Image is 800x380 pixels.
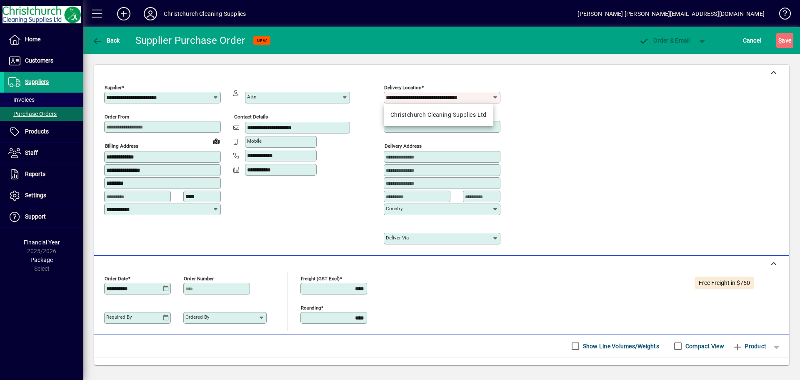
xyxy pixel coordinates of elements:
span: Package [30,257,53,263]
span: Invoices [8,96,35,103]
span: Products [25,128,49,135]
span: ave [778,34,791,47]
div: [PERSON_NAME] [PERSON_NAME][EMAIL_ADDRESS][DOMAIN_NAME] [577,7,765,20]
span: Free Freight in $750 [699,279,750,286]
button: Profile [137,6,164,21]
span: Reports [25,171,45,177]
button: Cancel [741,33,763,48]
span: Support [25,213,46,220]
div: Christchurch Cleaning Supplies [164,7,246,20]
span: Home [25,36,40,43]
span: Back [92,37,120,44]
mat-label: Mobile [247,138,262,144]
span: Settings [25,192,46,199]
mat-label: Supplier [105,85,122,91]
mat-label: Order date [105,275,128,281]
mat-label: Freight (GST excl) [301,275,340,281]
a: Support [4,206,83,227]
a: Knowledge Base [773,2,790,29]
mat-option: Christchurch Cleaning Supplies Ltd [384,107,493,123]
mat-label: Attn [247,94,256,100]
mat-label: Required by [106,314,132,320]
div: Supplier Purchase Order [135,34,245,47]
span: Customers [25,57,53,64]
span: Product [732,340,766,353]
button: Back [90,33,122,48]
mat-label: Order number [184,275,214,281]
mat-label: Deliver via [386,235,409,241]
span: Purchase Orders [8,111,57,117]
span: NEW [257,38,267,43]
span: Financial Year [24,239,60,246]
button: Product [728,339,770,354]
a: Customers [4,50,83,71]
a: Products [4,121,83,142]
a: Home [4,29,83,50]
a: Settings [4,185,83,206]
span: Order & Email [639,37,690,44]
a: Invoices [4,93,83,107]
a: Reports [4,164,83,185]
label: Show Line Volumes/Weights [581,342,659,350]
mat-label: Country [386,206,402,211]
mat-label: Rounding [301,305,321,310]
button: Order & Email [635,33,694,48]
a: Purchase Orders [4,107,83,121]
button: Save [776,33,793,48]
span: Suppliers [25,78,49,85]
span: Staff [25,149,38,156]
app-page-header-button: Back [83,33,129,48]
label: Compact View [684,342,724,350]
a: Staff [4,143,83,164]
mat-label: Delivery Location [384,85,421,91]
a: View on map [210,134,223,148]
span: Cancel [743,34,761,47]
button: Add [110,6,137,21]
mat-label: Order from [105,114,129,120]
mat-label: Ordered by [185,314,209,320]
span: S [778,37,782,44]
div: Christchurch Cleaning Supplies Ltd [390,111,487,119]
